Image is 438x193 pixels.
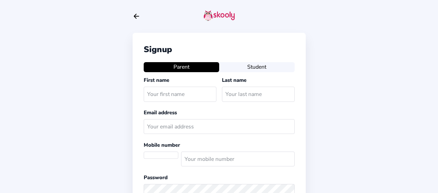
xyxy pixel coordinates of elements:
[144,174,168,181] label: Password
[144,62,219,72] button: Parent
[133,12,140,20] button: arrow back outline
[144,119,295,134] input: Your email address
[181,152,295,166] input: Your mobile number
[144,77,169,84] label: First name
[144,87,216,102] input: Your first name
[144,44,295,55] div: Signup
[144,142,180,148] label: Mobile number
[222,77,247,84] label: Last name
[219,62,295,72] button: Student
[222,87,295,102] input: Your last name
[204,10,235,21] img: skooly-logo.png
[144,109,177,116] label: Email address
